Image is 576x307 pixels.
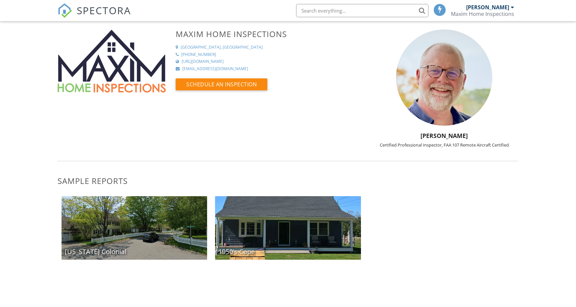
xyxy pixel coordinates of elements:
h3: Maxim Home Inspections [176,29,362,38]
img: headshot.jpg [396,29,492,126]
a: [PHONE_NUMBER] [176,52,362,58]
img: Maxim%20Navy.png [58,30,166,93]
div: [PERSON_NAME] [466,4,509,11]
span: SPECTORA [77,3,131,17]
h3: Sample Reports [58,176,518,185]
div: Maxim Home Inspections [451,11,514,17]
h5: [PERSON_NAME] [366,132,522,139]
a: [EMAIL_ADDRESS][DOMAIN_NAME] [176,66,362,72]
img: The Best Home Inspection Software - Spectora [58,3,72,18]
a: [URL][DOMAIN_NAME] [176,59,362,65]
div: [PHONE_NUMBER] [181,52,216,58]
a: [US_STATE] Colonial [58,196,211,260]
a: 1950's Cape [211,196,365,260]
div: Certified Professional Inspector, FAA 107 Remote Aircraft Certified [366,142,522,148]
div: [URL][DOMAIN_NAME] [182,59,224,65]
div: [GEOGRAPHIC_DATA], [GEOGRAPHIC_DATA] [181,45,263,50]
button: Schedule an Inspection [176,78,267,90]
a: SPECTORA [58,9,131,23]
div: [EMAIL_ADDRESS][DOMAIN_NAME] [182,66,248,72]
input: Search everything... [296,4,428,17]
a: Schedule an Inspection [176,83,267,90]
